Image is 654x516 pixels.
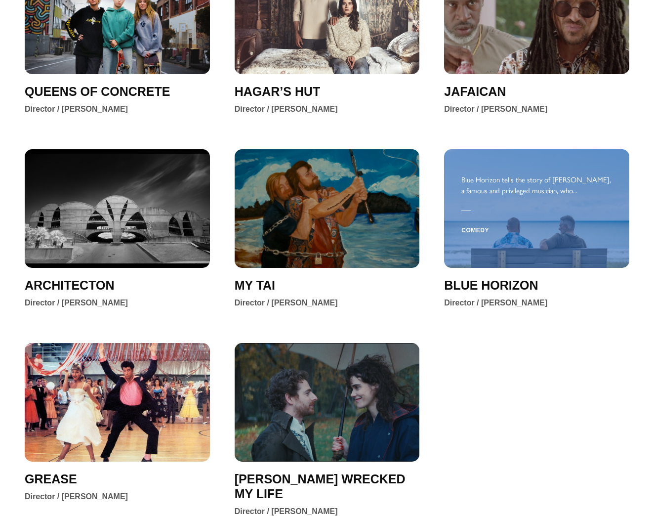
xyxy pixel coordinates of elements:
div: Director / [PERSON_NAME] [444,104,547,115]
div: Director / [PERSON_NAME] [25,491,128,502]
a: QUEENS OF CONCRETE [25,84,170,99]
a: JAFAICAN [444,84,506,99]
a: MY TAI [235,278,275,293]
div: Blue Horizon tells the story of [PERSON_NAME], a famous and privileged musician, who... [461,174,612,196]
div: Director / [PERSON_NAME] [235,298,338,308]
a: HAGAR’S HUT [235,84,321,99]
div: Director / [PERSON_NAME] [235,104,338,115]
div: Director / [PERSON_NAME] [25,104,128,115]
a: ARCHITECTON [25,278,114,293]
div: Director / [PERSON_NAME] [25,298,128,308]
div: Director / [PERSON_NAME] [444,298,547,308]
span: Comedy [461,219,489,243]
a: BLUE HORIZON [444,278,538,293]
a: GREASE [25,472,77,486]
a: [PERSON_NAME] WRECKED MY LIFE [235,472,420,501]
